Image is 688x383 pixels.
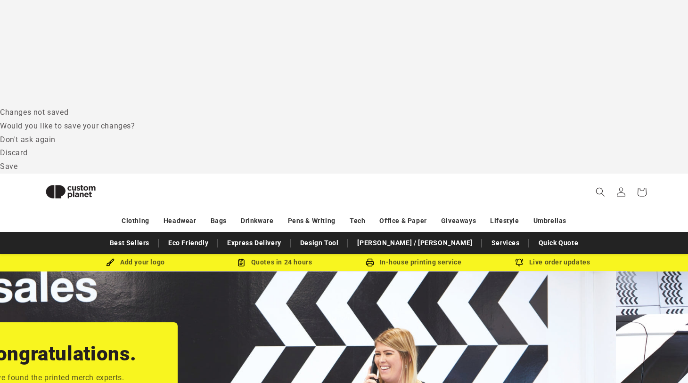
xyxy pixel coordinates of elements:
a: Tech [350,213,365,229]
a: Bags [211,213,227,229]
div: Live order updates [483,256,622,268]
div: Add your logo [66,256,205,268]
a: Custom Planet [34,174,136,210]
a: Design Tool [295,235,344,251]
div: Quotes in 24 hours [205,256,344,268]
a: Services [487,235,524,251]
img: Order updates [515,258,524,267]
iframe: Chat Widget [526,281,688,383]
div: In-house printing service [344,256,483,268]
a: Eco Friendly [164,235,213,251]
a: Office & Paper [379,213,426,229]
img: Brush Icon [106,258,115,267]
a: Giveaways [441,213,476,229]
a: Pens & Writing [288,213,336,229]
a: Best Sellers [105,235,154,251]
a: Lifestyle [490,213,519,229]
a: Umbrellas [533,213,566,229]
img: Custom Planet [38,177,104,207]
a: [PERSON_NAME] / [PERSON_NAME] [352,235,477,251]
a: Headwear [164,213,197,229]
a: Clothing [122,213,149,229]
summary: Search [590,182,611,202]
a: Drinkware [241,213,273,229]
img: Order Updates Icon [237,258,246,267]
img: In-house printing [366,258,374,267]
a: Quick Quote [534,235,583,251]
a: Express Delivery [222,235,286,251]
